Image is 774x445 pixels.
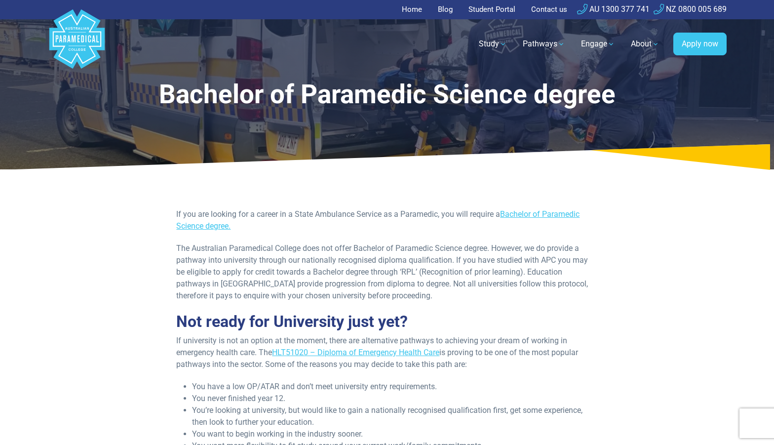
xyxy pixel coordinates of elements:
li: You have a low OP/ATAR and don’t meet university entry requirements. [192,381,597,393]
a: NZ 0800 005 689 [654,4,727,14]
p: If university is not an option at the moment, there are alternative pathways to achieving your dr... [176,335,597,370]
li: You want to begin working in the industry sooner. [192,428,597,440]
a: About [625,30,665,58]
li: You never finished year 12. [192,393,597,405]
p: If you are looking for a career in a State Ambulance Service as a Paramedic, you will require a [176,208,597,232]
a: Pathways [517,30,571,58]
a: AU 1300 377 741 [577,4,650,14]
h1: Bachelor of Paramedic Science degree [132,79,642,110]
a: Australian Paramedical College [47,19,107,69]
a: HLT51020 – Diploma of Emergency Health Care [272,348,439,357]
a: Study [473,30,513,58]
h2: Not ready for University just yet? [176,312,597,331]
p: The Australian Paramedical College does not offer Bachelor of Paramedic Science degree. However, ... [176,243,597,302]
li: You’re looking at university, but would like to gain a nationally recognised qualification first,... [192,405,597,428]
a: Apply now [673,33,727,55]
a: Engage [575,30,621,58]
